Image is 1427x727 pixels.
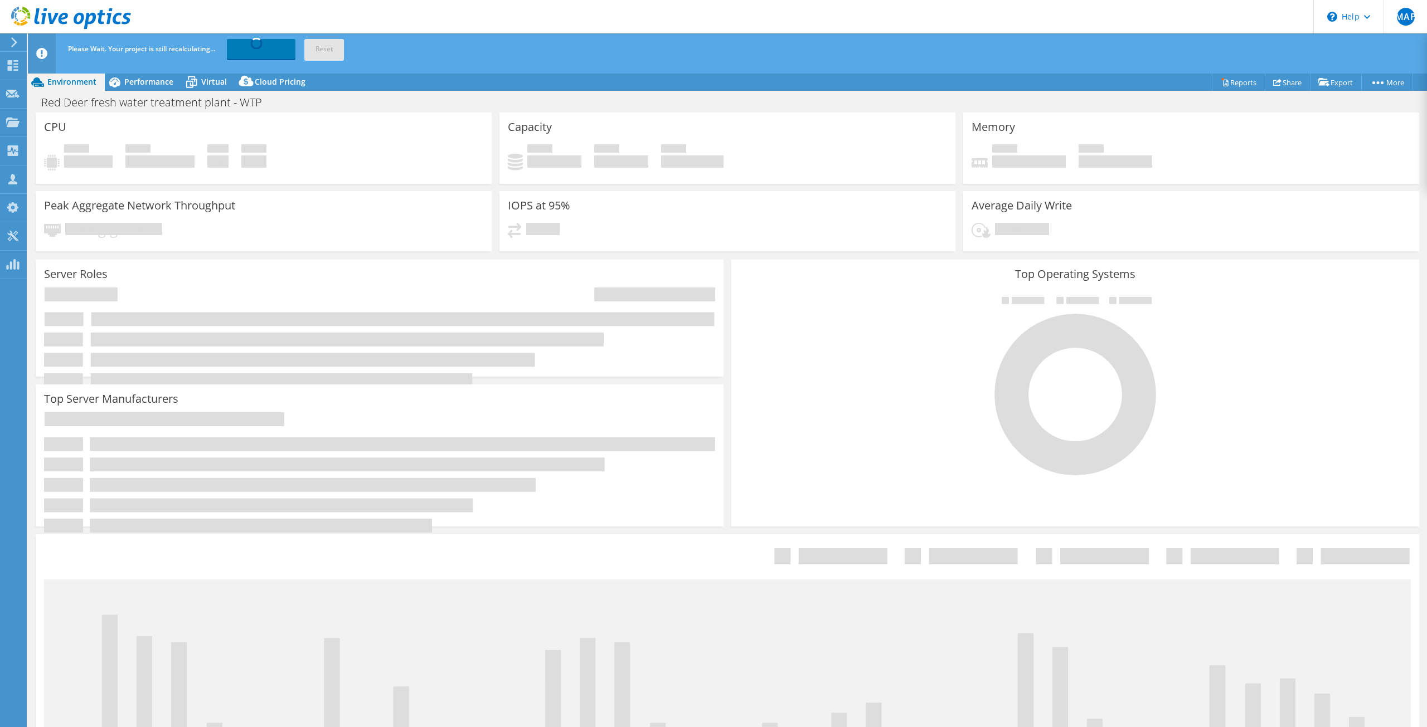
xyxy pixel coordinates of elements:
[1079,155,1152,168] h4: 139.87 GiB
[594,155,648,168] h4: 6.75 TiB
[995,223,1049,235] h4: 1.44 TiB
[207,155,229,168] h4: 24
[508,199,570,212] h3: IOPS at 95%
[241,155,266,168] h4: 3
[255,76,305,87] span: Cloud Pricing
[65,223,162,235] h4: 1.44 gigabits/s
[125,144,151,155] span: Net CPU
[1361,74,1413,91] a: More
[594,144,619,155] span: Free
[201,76,227,87] span: Virtual
[47,76,96,87] span: Environment
[241,144,266,155] span: CPU Sockets
[972,199,1072,212] h3: Average Daily Write
[740,268,1411,280] h3: Top Operating Systems
[68,44,215,53] span: Please Wait. Your project is still recalculating...
[661,144,686,155] span: Total
[44,268,108,280] h3: Server Roles
[64,144,89,155] span: Peak CPU
[124,76,173,87] span: Performance
[527,144,552,155] span: Used
[1265,74,1310,91] a: Share
[1397,8,1415,26] span: MAP
[44,199,235,212] h3: Peak Aggregate Network Throughput
[44,121,66,133] h3: CPU
[527,155,581,168] h4: 8.18 TiB
[227,39,295,59] a: Recalculating...
[972,121,1015,133] h3: Memory
[992,144,1017,155] span: Peak Memory Usage
[508,121,552,133] h3: Capacity
[36,96,279,109] h1: Red Deer fresh water treatment plant - WTP
[661,155,724,168] h4: 14.93 TiB
[44,393,178,405] h3: Top Server Manufacturers
[526,223,560,235] h4: 3015
[992,155,1066,168] h4: 105.49 GiB
[1310,74,1362,91] a: Export
[64,155,113,168] h4: 38 GHz
[207,144,229,155] span: Cores
[1079,144,1104,155] span: Total Memory
[1212,74,1265,91] a: Reports
[1327,12,1337,22] svg: \n
[125,155,195,168] h4: 78.96 GHz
